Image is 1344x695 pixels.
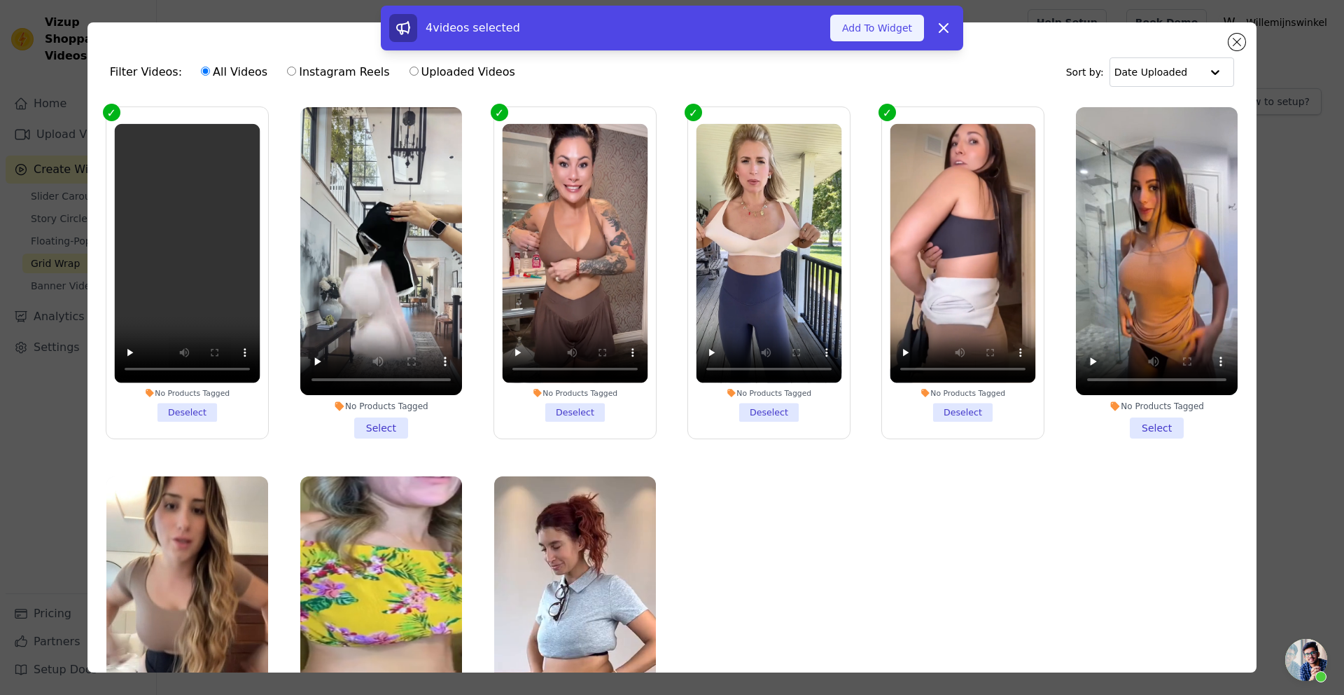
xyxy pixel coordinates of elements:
div: Filter Videos: [110,56,523,88]
div: Sort by: [1066,57,1235,87]
span: 4 videos selected [426,21,520,34]
div: No Products Tagged [890,388,1036,398]
label: Uploaded Videos [409,63,516,81]
label: All Videos [200,63,268,81]
div: No Products Tagged [1076,401,1238,412]
div: No Products Tagged [300,401,462,412]
div: No Products Tagged [114,388,260,398]
div: Open de chat [1285,639,1327,681]
label: Instagram Reels [286,63,390,81]
div: No Products Tagged [696,388,842,398]
div: No Products Tagged [502,388,647,398]
button: Add To Widget [830,15,924,41]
